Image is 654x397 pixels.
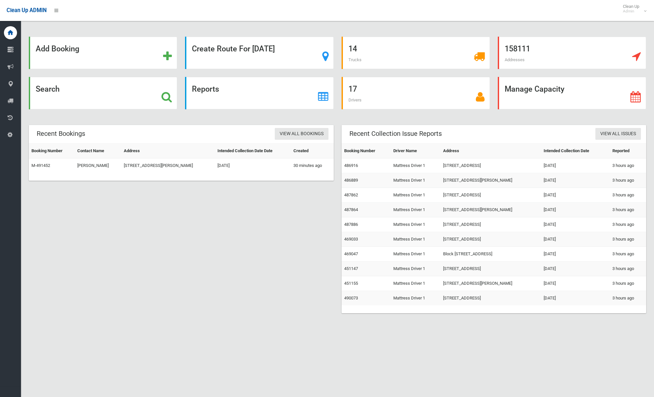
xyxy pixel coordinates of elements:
th: Driver Name [391,144,441,158]
span: Trucks [348,57,362,62]
td: 3 hours ago [610,232,646,247]
td: [STREET_ADDRESS] [440,232,541,247]
td: Block [STREET_ADDRESS] [440,247,541,262]
span: Drivers [348,98,362,102]
td: Mattress Driver 1 [391,217,441,232]
td: [STREET_ADDRESS][PERSON_NAME] [440,203,541,217]
a: 451155 [344,281,358,286]
td: 3 hours ago [610,173,646,188]
td: Mattress Driver 1 [391,188,441,203]
td: Mattress Driver 1 [391,158,441,173]
strong: 17 [348,84,357,94]
span: Clean Up ADMIN [7,7,47,13]
td: [DATE] [541,158,610,173]
td: [DATE] [541,217,610,232]
a: Create Route For [DATE] [185,37,333,69]
td: 3 hours ago [610,291,646,306]
td: [DATE] [541,262,610,276]
td: Mattress Driver 1 [391,173,441,188]
a: Reports [185,77,333,109]
a: View All Bookings [275,128,328,140]
th: Intended Collection Date Date [215,144,291,158]
td: 3 hours ago [610,158,646,173]
a: Add Booking [29,37,177,69]
td: [DATE] [215,158,291,173]
td: 30 minutes ago [291,158,333,173]
td: Mattress Driver 1 [391,291,441,306]
th: Booking Number [342,144,391,158]
td: Mattress Driver 1 [391,232,441,247]
th: Booking Number [29,144,75,158]
a: Manage Capacity [498,77,646,109]
a: Search [29,77,177,109]
a: 486916 [344,163,358,168]
td: [STREET_ADDRESS][PERSON_NAME] [121,158,215,173]
a: 17 Drivers [342,77,490,109]
a: M-491452 [31,163,50,168]
span: Addresses [505,57,525,62]
strong: 14 [348,44,357,53]
td: 3 hours ago [610,188,646,203]
th: Address [121,144,215,158]
a: 490073 [344,296,358,300]
td: [STREET_ADDRESS] [440,158,541,173]
td: Mattress Driver 1 [391,276,441,291]
th: Created [291,144,333,158]
td: [STREET_ADDRESS] [440,217,541,232]
td: 3 hours ago [610,217,646,232]
a: View All Issues [595,128,641,140]
th: Intended Collection Date [541,144,610,158]
td: [DATE] [541,232,610,247]
td: Mattress Driver 1 [391,247,441,262]
strong: 158111 [505,44,530,53]
a: 486889 [344,178,358,183]
td: [DATE] [541,173,610,188]
th: Address [440,144,541,158]
header: Recent Bookings [29,127,93,140]
td: 3 hours ago [610,276,646,291]
a: 14 Trucks [342,37,490,69]
td: [STREET_ADDRESS][PERSON_NAME] [440,276,541,291]
td: [DATE] [541,276,610,291]
td: 3 hours ago [610,203,646,217]
strong: Create Route For [DATE] [192,44,275,53]
td: [DATE] [541,247,610,262]
td: [STREET_ADDRESS][PERSON_NAME] [440,173,541,188]
header: Recent Collection Issue Reports [342,127,450,140]
th: Reported [610,144,646,158]
a: 487862 [344,192,358,197]
a: 487886 [344,222,358,227]
small: Admin [623,9,639,14]
td: 3 hours ago [610,262,646,276]
td: [DATE] [541,291,610,306]
a: 158111 Addresses [498,37,646,69]
strong: Add Booking [36,44,79,53]
td: 3 hours ago [610,247,646,262]
a: 451147 [344,266,358,271]
span: Clean Up [620,4,646,14]
td: Mattress Driver 1 [391,203,441,217]
strong: Manage Capacity [505,84,564,94]
strong: Reports [192,84,219,94]
td: Mattress Driver 1 [391,262,441,276]
td: [PERSON_NAME] [75,158,121,173]
th: Contact Name [75,144,121,158]
a: 487864 [344,207,358,212]
td: [STREET_ADDRESS] [440,188,541,203]
td: [DATE] [541,203,610,217]
strong: Search [36,84,60,94]
a: 469033 [344,237,358,242]
td: [STREET_ADDRESS] [440,291,541,306]
a: 469047 [344,251,358,256]
td: [STREET_ADDRESS] [440,262,541,276]
td: [DATE] [541,188,610,203]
